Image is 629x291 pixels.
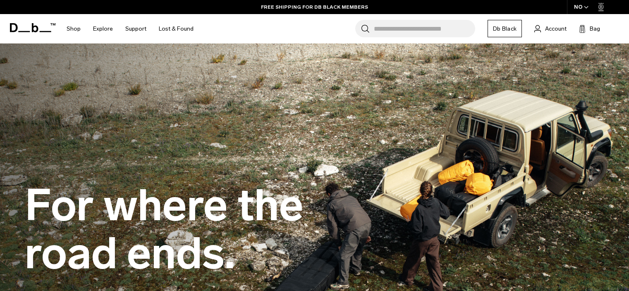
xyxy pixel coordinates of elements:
[125,14,146,43] a: Support
[25,182,397,277] h1: For where the road ends.
[534,24,567,34] a: Account
[545,24,567,33] span: Account
[488,20,522,37] a: Db Black
[590,24,600,33] span: Bag
[579,24,600,34] button: Bag
[93,14,113,43] a: Explore
[159,14,194,43] a: Lost & Found
[60,14,200,43] nav: Main Navigation
[67,14,81,43] a: Shop
[261,3,368,11] a: FREE SHIPPING FOR DB BLACK MEMBERS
